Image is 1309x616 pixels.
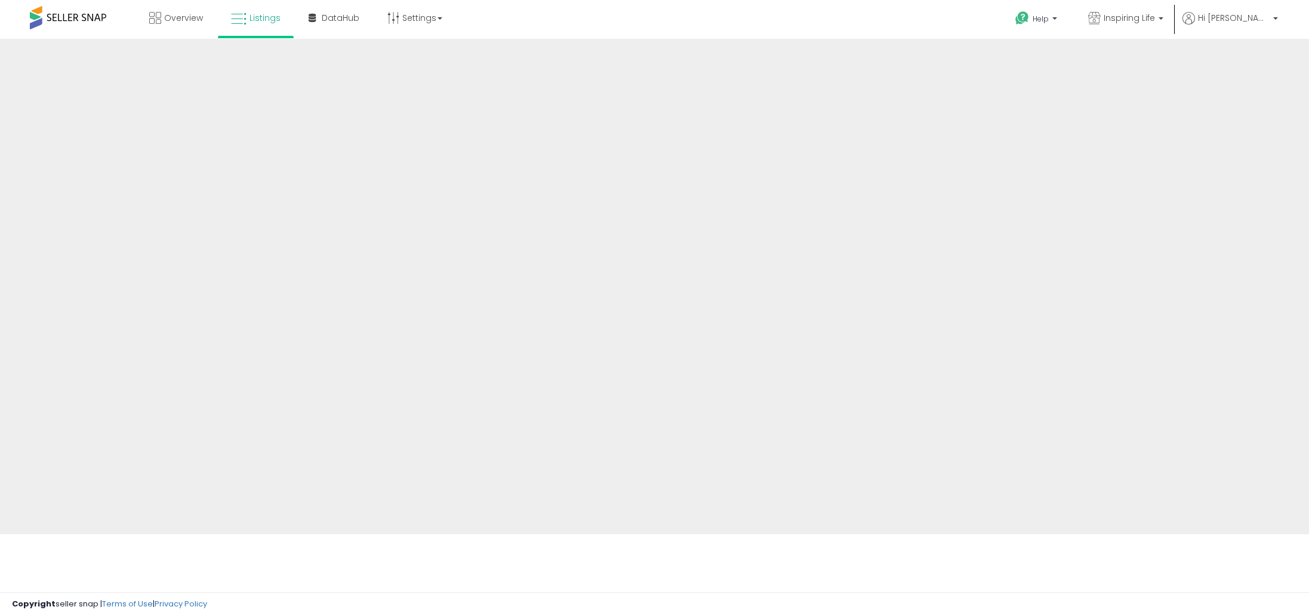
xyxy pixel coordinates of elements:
[164,12,203,24] span: Overview
[322,12,359,24] span: DataHub
[250,12,281,24] span: Listings
[1182,12,1278,39] a: Hi [PERSON_NAME]
[1033,14,1049,24] span: Help
[1198,12,1270,24] span: Hi [PERSON_NAME]
[1006,2,1069,39] a: Help
[1015,11,1030,26] i: Get Help
[1104,12,1155,24] span: Inspiring Life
